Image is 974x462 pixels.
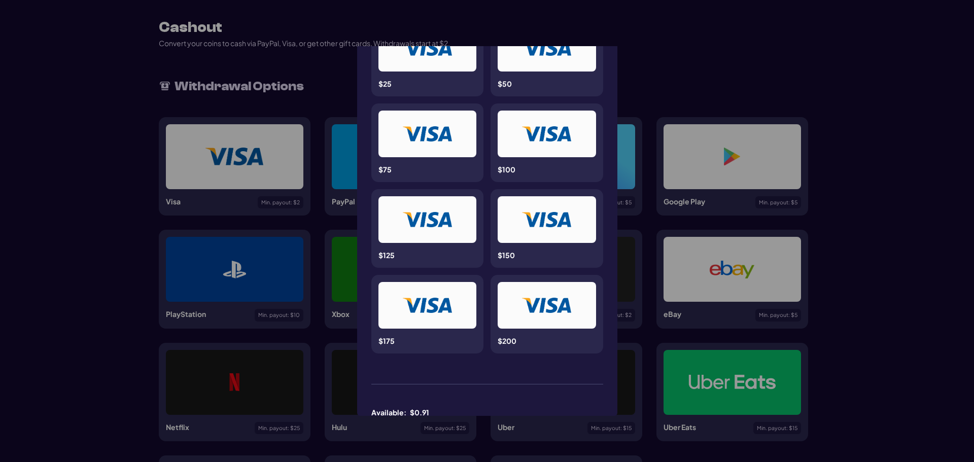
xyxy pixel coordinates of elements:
span: Available: [371,407,406,418]
span: $200 [498,336,516,345]
img: Payment Method [403,298,452,313]
span: $100 [498,165,515,174]
span: $125 [378,251,395,260]
img: Payment Method [403,126,452,141]
img: Payment Method [522,41,571,56]
img: Payment Method [403,212,452,227]
span: $ 0.91 [410,407,429,418]
img: Payment Method [522,212,571,227]
span: $150 [498,251,515,260]
span: $25 [378,79,392,88]
img: Payment Method [522,126,571,141]
span: $175 [378,336,395,345]
span: $50 [498,79,512,88]
img: Payment Method [522,298,571,313]
img: Payment Method [403,41,452,56]
span: $75 [378,165,392,174]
